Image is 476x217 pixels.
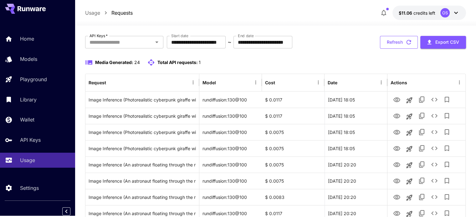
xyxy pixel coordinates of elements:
[171,33,188,38] label: Start date
[157,60,198,65] span: Total API requests:
[328,80,337,85] div: Date
[325,156,387,173] div: 23 Sep, 2025 20:20
[265,80,275,85] div: Cost
[228,38,231,46] p: ~
[89,173,196,189] div: Click to copy prompt
[399,10,413,16] span: $11.06
[428,175,441,187] button: See details
[455,78,464,87] button: Menu
[441,93,453,106] button: Add to library
[251,78,260,87] button: Menu
[391,126,403,138] button: View
[441,142,453,155] button: Add to library
[428,126,441,138] button: See details
[391,109,403,122] button: View
[391,93,403,106] button: View
[403,143,416,155] button: Launch in playground
[399,10,435,16] div: $11.05817
[262,156,325,173] div: $ 0.0075
[392,6,466,20] button: $11.05817OS
[107,78,115,87] button: Sort
[199,156,262,173] div: rundiffusion:130@100
[403,191,416,204] button: Launch in playground
[403,126,416,139] button: Launch in playground
[441,158,453,171] button: Add to library
[89,141,196,156] div: Click to copy prompt
[89,124,196,140] div: Click to copy prompt
[20,116,34,123] p: Wallet
[238,33,253,38] label: End date
[428,142,441,155] button: See details
[262,189,325,205] div: $ 0.0083
[199,173,262,189] div: rundiffusion:130@100
[377,78,386,87] button: Menu
[403,175,416,188] button: Launch in playground
[89,80,106,85] div: Request
[391,80,407,85] div: Actions
[20,184,39,192] p: Settings
[416,191,428,203] button: Copy TaskUUID
[403,94,416,106] button: Launch in playground
[391,190,403,203] button: View
[314,78,323,87] button: Menu
[403,110,416,123] button: Launch in playground
[440,8,450,17] div: OS
[199,124,262,140] div: rundiffusion:130@100
[416,158,428,171] button: Copy TaskUUID
[85,9,133,17] nav: breadcrumb
[380,36,418,49] button: Refresh
[416,110,428,122] button: Copy TaskUUID
[403,159,416,171] button: Launch in playground
[67,206,75,217] div: Collapse sidebar
[89,92,196,108] div: Click to copy prompt
[325,173,387,189] div: 23 Sep, 2025 20:20
[391,158,403,171] button: View
[262,91,325,108] div: $ 0.0117
[85,9,100,17] a: Usage
[416,175,428,187] button: Copy TaskUUID
[111,9,133,17] a: Requests
[89,108,196,124] div: Click to copy prompt
[428,110,441,122] button: See details
[90,33,108,38] label: API Keys
[420,36,466,49] button: Export CSV
[199,189,262,205] div: rundiffusion:130@100
[262,124,325,140] div: $ 0.0075
[20,136,41,144] p: API Keys
[413,10,435,16] span: credits left
[89,189,196,205] div: Click to copy prompt
[428,158,441,171] button: See details
[95,60,133,65] span: Media Generated:
[134,60,140,65] span: 24
[416,126,428,138] button: Copy TaskUUID
[391,142,403,155] button: View
[20,156,35,164] p: Usage
[428,191,441,203] button: See details
[325,189,387,205] div: 23 Sep, 2025 20:20
[391,174,403,187] button: View
[441,110,453,122] button: Add to library
[20,76,47,83] p: Playground
[62,207,70,215] button: Collapse sidebar
[262,173,325,189] div: $ 0.0075
[325,140,387,156] div: 24 Sep, 2025 18:05
[262,140,325,156] div: $ 0.0075
[20,55,37,63] p: Models
[416,142,428,155] button: Copy TaskUUID
[202,80,216,85] div: Model
[20,96,37,103] p: Library
[325,124,387,140] div: 24 Sep, 2025 18:05
[89,157,196,173] div: Click to copy prompt
[325,91,387,108] div: 24 Sep, 2025 18:05
[338,78,347,87] button: Sort
[199,140,262,156] div: rundiffusion:130@100
[441,191,453,203] button: Add to library
[20,35,34,42] p: Home
[217,78,225,87] button: Sort
[199,60,201,65] span: 1
[199,91,262,108] div: rundiffusion:130@100
[428,93,441,106] button: See details
[416,93,428,106] button: Copy TaskUUID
